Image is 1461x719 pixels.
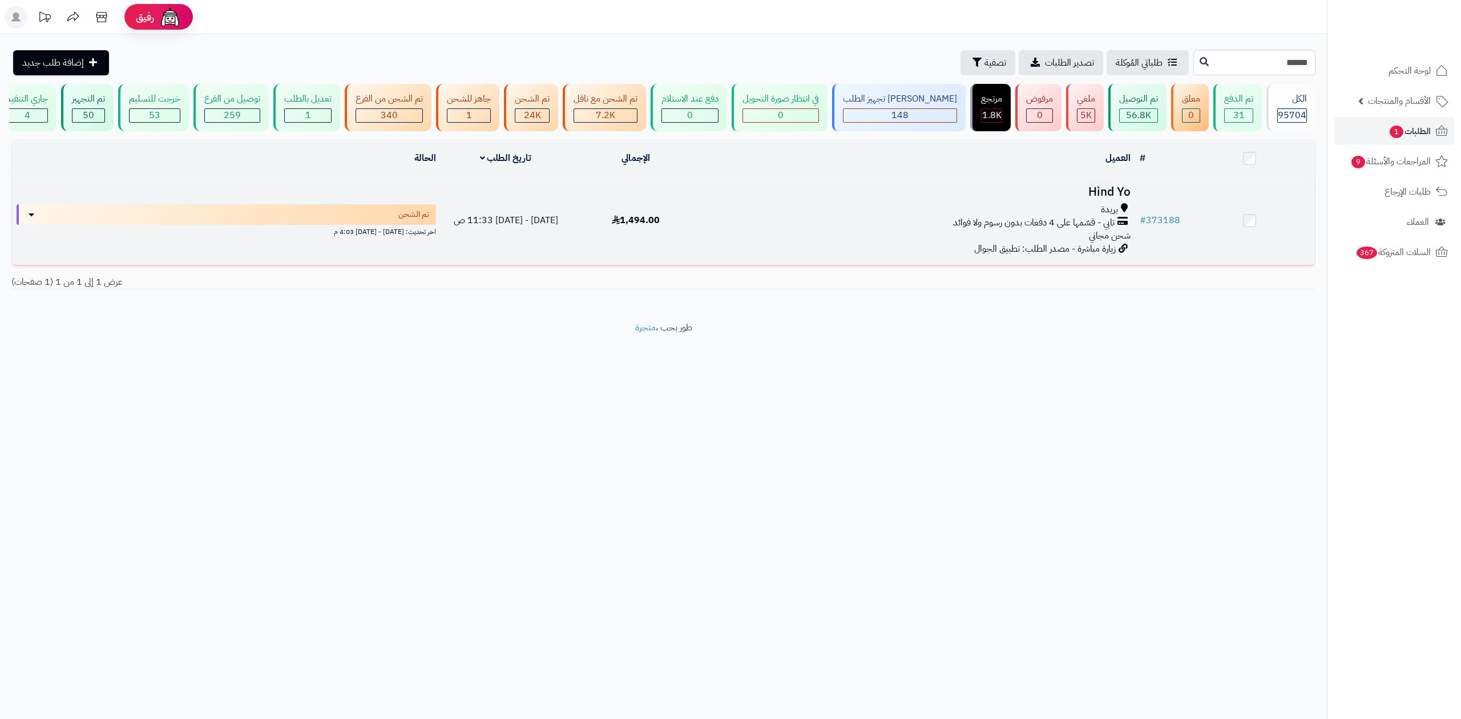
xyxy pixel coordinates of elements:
span: 1 [466,108,472,122]
span: 340 [381,108,398,122]
span: شحن مجاني [1089,229,1131,243]
a: ملغي 5K [1064,84,1106,131]
div: عرض 1 إلى 1 من 1 (1 صفحات) [3,276,664,289]
div: 4987 [1077,109,1095,122]
a: العملاء [1334,208,1454,236]
span: بريدة [1101,203,1118,216]
div: الكل [1277,92,1307,106]
div: 56835 [1120,109,1157,122]
a: السلات المتروكة367 [1334,239,1454,266]
div: 1 [447,109,490,122]
div: 0 [1027,109,1052,122]
span: 31 [1233,108,1245,122]
div: تعديل بالطلب [284,92,332,106]
span: 148 [891,108,909,122]
div: 4 [7,109,47,122]
span: تصفية [984,56,1006,70]
span: 1 [1390,126,1403,138]
div: جاري التنفيذ [6,92,48,106]
div: 23951 [515,109,549,122]
a: الإجمالي [621,151,650,165]
div: 1822 [982,109,1002,122]
span: المراجعات والأسئلة [1350,154,1431,169]
span: إضافة طلب جديد [22,56,84,70]
a: جاهز للشحن 1 [434,84,502,131]
div: 340 [356,109,422,122]
a: تم الشحن 24K [502,84,560,131]
span: [DATE] - [DATE] 11:33 ص [454,213,558,227]
div: 7222 [574,109,637,122]
div: تم الشحن من الفرع [356,92,423,106]
span: 1,494.00 [612,213,660,227]
a: تم الشحن مع ناقل 7.2K [560,84,648,131]
div: 50 [72,109,104,122]
a: طلباتي المُوكلة [1107,50,1189,75]
a: تعديل بالطلب 1 [271,84,342,131]
div: 0 [1182,109,1200,122]
span: # [1140,213,1146,227]
a: #373188 [1140,213,1180,227]
span: رفيق [136,10,154,24]
span: العملاء [1407,214,1429,230]
span: 0 [1037,108,1043,122]
img: ai-face.png [159,6,181,29]
div: 31 [1225,109,1253,122]
span: الطلبات [1389,123,1431,139]
span: 53 [149,108,160,122]
span: لوحة التحكم [1389,63,1431,79]
span: 1 [305,108,311,122]
div: 0 [743,109,818,122]
div: مرفوض [1026,92,1053,106]
div: ملغي [1077,92,1095,106]
div: تم الدفع [1224,92,1253,106]
a: مرتجع 1.8K [968,84,1013,131]
a: تم الدفع 31 [1211,84,1264,131]
span: طلباتي المُوكلة [1116,56,1163,70]
a: تم التجهيز 50 [59,84,116,131]
span: 95704 [1278,108,1306,122]
a: توصيل من الفرع 259 [191,84,271,131]
span: 0 [687,108,693,122]
div: تم الشحن مع ناقل [574,92,637,106]
span: 5K [1080,108,1092,122]
div: اخر تحديث: [DATE] - [DATE] 4:03 م [17,225,436,237]
a: # [1140,151,1145,165]
div: جاهز للشحن [447,92,491,106]
span: السلات المتروكة [1355,244,1431,260]
span: 50 [83,108,94,122]
img: logo-2.png [1383,9,1450,33]
div: دفع عند الاستلام [661,92,719,106]
button: تصفية [960,50,1015,75]
div: خرجت للتسليم [129,92,180,106]
span: زيارة مباشرة - مصدر الطلب: تطبيق الجوال [974,242,1116,256]
a: الكل95704 [1264,84,1318,131]
div: 1 [285,109,331,122]
span: طلبات الإرجاع [1385,184,1431,200]
span: 56.8K [1126,108,1151,122]
a: متجرة [635,321,656,334]
span: 7.2K [596,108,615,122]
div: توصيل من الفرع [204,92,260,106]
span: 259 [224,108,241,122]
a: طلبات الإرجاع [1334,178,1454,205]
a: تصدير الطلبات [1019,50,1103,75]
a: الطلبات1 [1334,118,1454,145]
div: تم الشحن [515,92,550,106]
a: إضافة طلب جديد [13,50,109,75]
span: 1.8K [982,108,1002,122]
div: 148 [843,109,956,122]
span: 24K [524,108,541,122]
span: تم الشحن [398,209,429,220]
a: العميل [1105,151,1131,165]
div: 259 [205,109,260,122]
a: تاريخ الطلب [480,151,532,165]
a: خرجت للتسليم 53 [116,84,191,131]
a: معلق 0 [1169,84,1211,131]
a: المراجعات والأسئلة9 [1334,148,1454,175]
span: 0 [778,108,784,122]
a: [PERSON_NAME] تجهيز الطلب 148 [830,84,968,131]
div: مرتجع [981,92,1002,106]
h3: Hind Yo [705,185,1130,199]
div: في انتظار صورة التحويل [742,92,819,106]
div: 53 [130,109,180,122]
